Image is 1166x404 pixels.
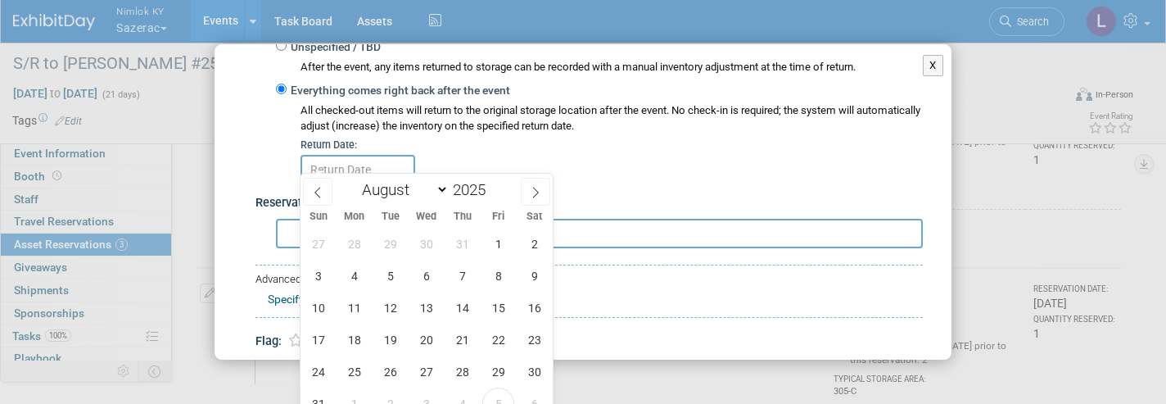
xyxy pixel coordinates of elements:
[410,228,442,260] span: July 30, 2025
[287,39,381,56] label: Unspecified / TBD
[287,83,510,99] label: Everything comes right back after the event
[446,292,478,324] span: August 14, 2025
[355,179,449,200] select: Month
[410,292,442,324] span: August 13, 2025
[482,260,514,292] span: August 8, 2025
[445,211,481,222] span: Thu
[255,334,282,348] span: Flag:
[255,272,923,288] div: Advanced Options
[482,356,514,388] span: August 29, 2025
[482,324,514,356] span: August 22, 2025
[268,293,448,306] a: Specify Shipping Logistics Category
[518,260,550,292] span: August 9, 2025
[518,324,550,356] span: August 23, 2025
[374,260,406,292] span: August 5, 2025
[446,260,478,292] span: August 7, 2025
[410,356,442,388] span: August 27, 2025
[302,292,334,324] span: August 10, 2025
[302,356,334,388] span: August 24, 2025
[301,103,923,134] div: All checked-out items will return to the original storage location after the event. No check-in i...
[518,292,550,324] span: August 16, 2025
[374,324,406,356] span: August 19, 2025
[276,56,923,75] div: After the event, any items returned to storage can be recorded with a manual inventory adjustment...
[338,228,370,260] span: July 28, 2025
[482,228,514,260] span: August 1, 2025
[255,195,923,212] div: Reservation Notes
[446,356,478,388] span: August 28, 2025
[374,292,406,324] span: August 12, 2025
[409,211,445,222] span: Wed
[410,324,442,356] span: August 20, 2025
[301,138,923,152] div: Return Date:
[302,324,334,356] span: August 17, 2025
[302,228,334,260] span: July 27, 2025
[449,180,498,199] input: Year
[301,211,337,222] span: Sun
[301,155,415,184] input: Return Date
[302,260,334,292] span: August 3, 2025
[482,292,514,324] span: August 15, 2025
[338,356,370,388] span: August 25, 2025
[374,228,406,260] span: July 29, 2025
[923,55,943,76] button: X
[446,228,478,260] span: July 31, 2025
[518,356,550,388] span: August 30, 2025
[517,211,553,222] span: Sat
[518,228,550,260] span: August 2, 2025
[337,211,373,222] span: Mon
[338,260,370,292] span: August 4, 2025
[374,356,406,388] span: August 26, 2025
[373,211,409,222] span: Tue
[338,324,370,356] span: August 18, 2025
[446,324,478,356] span: August 21, 2025
[338,292,370,324] span: August 11, 2025
[410,260,442,292] span: August 6, 2025
[481,211,517,222] span: Fri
